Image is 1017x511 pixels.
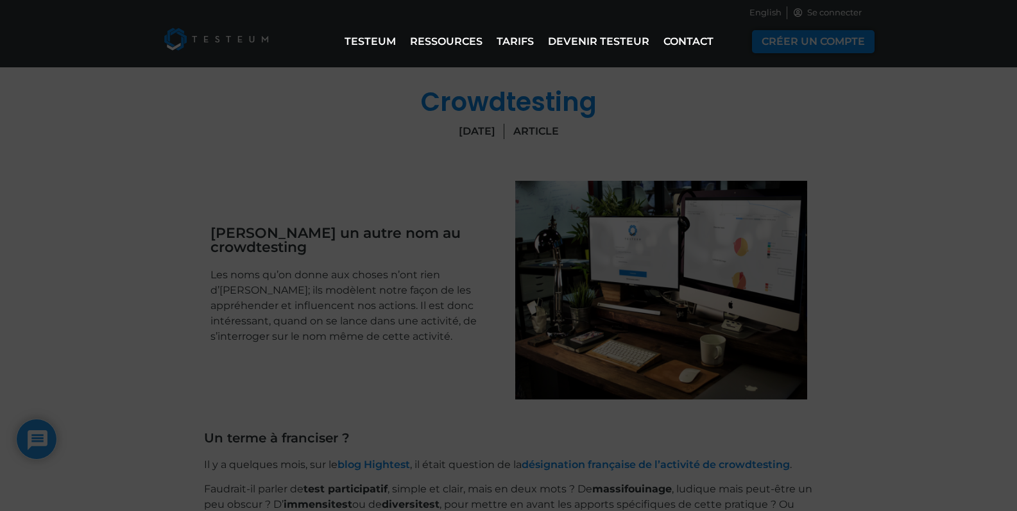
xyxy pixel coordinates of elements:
[541,27,656,56] a: Devenir testeur
[656,27,721,56] a: Contact
[315,27,743,56] nav: Menu
[403,27,490,56] a: Ressources
[490,27,541,56] a: Tarifs
[338,27,403,56] a: Testeum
